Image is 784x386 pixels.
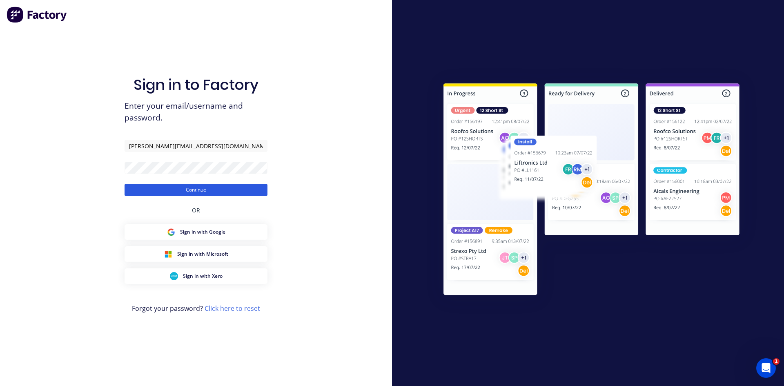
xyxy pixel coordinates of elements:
span: Enter your email/username and password. [125,100,267,124]
input: Email/Username [125,140,267,152]
iframe: Intercom live chat [756,358,776,378]
button: Microsoft Sign inSign in with Microsoft [125,246,267,262]
div: OR [192,196,200,224]
h1: Sign in to Factory [134,76,258,94]
span: Sign in with Microsoft [177,250,228,258]
button: Xero Sign inSign in with Xero [125,268,267,284]
span: 1 [773,358,780,365]
span: Sign in with Xero [183,272,223,280]
span: Forgot your password? [132,303,260,313]
img: Microsoft Sign in [164,250,172,258]
img: Xero Sign in [170,272,178,280]
img: Sign in [425,67,757,315]
button: Continue [125,184,267,196]
a: Click here to reset [205,304,260,313]
span: Sign in with Google [180,228,225,236]
img: Factory [7,7,68,23]
img: Google Sign in [167,228,175,236]
button: Google Sign inSign in with Google [125,224,267,240]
